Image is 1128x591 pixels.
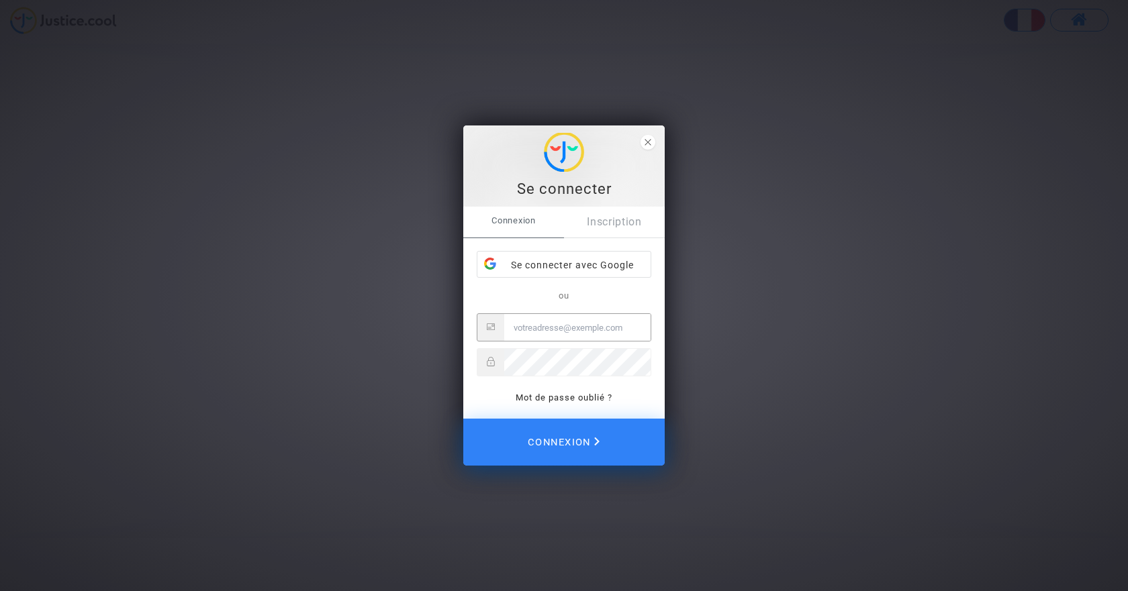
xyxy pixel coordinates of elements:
[641,135,655,150] span: close
[504,314,651,341] input: Email
[471,179,657,199] div: Se connecter
[463,419,665,466] button: Connexion
[528,427,600,457] span: Connexion
[504,349,651,376] input: Password
[477,252,651,278] div: Se connecter avec Google
[564,207,665,237] a: Inscription
[559,290,569,301] span: ou
[463,207,564,235] span: Connexion
[516,392,612,402] a: Mot de passe oublié ?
